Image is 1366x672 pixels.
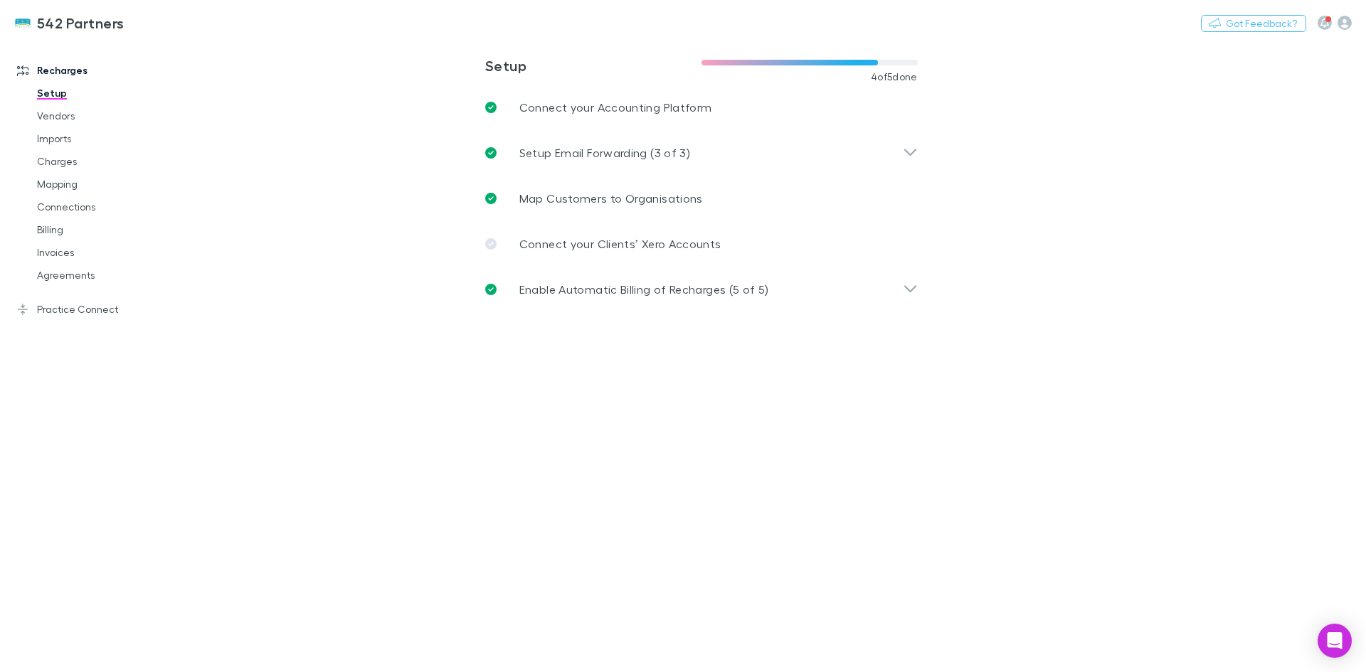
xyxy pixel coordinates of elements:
[474,221,929,267] a: Connect your Clients’ Xero Accounts
[23,241,192,264] a: Invoices
[1318,624,1352,658] div: Open Intercom Messenger
[519,281,769,298] p: Enable Automatic Billing of Recharges (5 of 5)
[474,267,929,312] div: Enable Automatic Billing of Recharges (5 of 5)
[519,144,690,161] p: Setup Email Forwarding (3 of 3)
[23,150,192,173] a: Charges
[6,6,133,40] a: 542 Partners
[474,176,929,221] a: Map Customers to Organisations
[14,14,31,31] img: 542 Partners's Logo
[23,264,192,287] a: Agreements
[474,85,929,130] a: Connect your Accounting Platform
[485,57,701,74] h3: Setup
[519,99,712,116] p: Connect your Accounting Platform
[23,196,192,218] a: Connections
[3,298,192,321] a: Practice Connect
[37,14,125,31] h3: 542 Partners
[23,173,192,196] a: Mapping
[519,235,721,252] p: Connect your Clients’ Xero Accounts
[23,105,192,127] a: Vendors
[23,82,192,105] a: Setup
[23,127,192,150] a: Imports
[474,130,929,176] div: Setup Email Forwarding (3 of 3)
[1201,15,1306,32] button: Got Feedback?
[3,59,192,82] a: Recharges
[23,218,192,241] a: Billing
[519,190,703,207] p: Map Customers to Organisations
[871,71,918,82] span: 4 of 5 done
